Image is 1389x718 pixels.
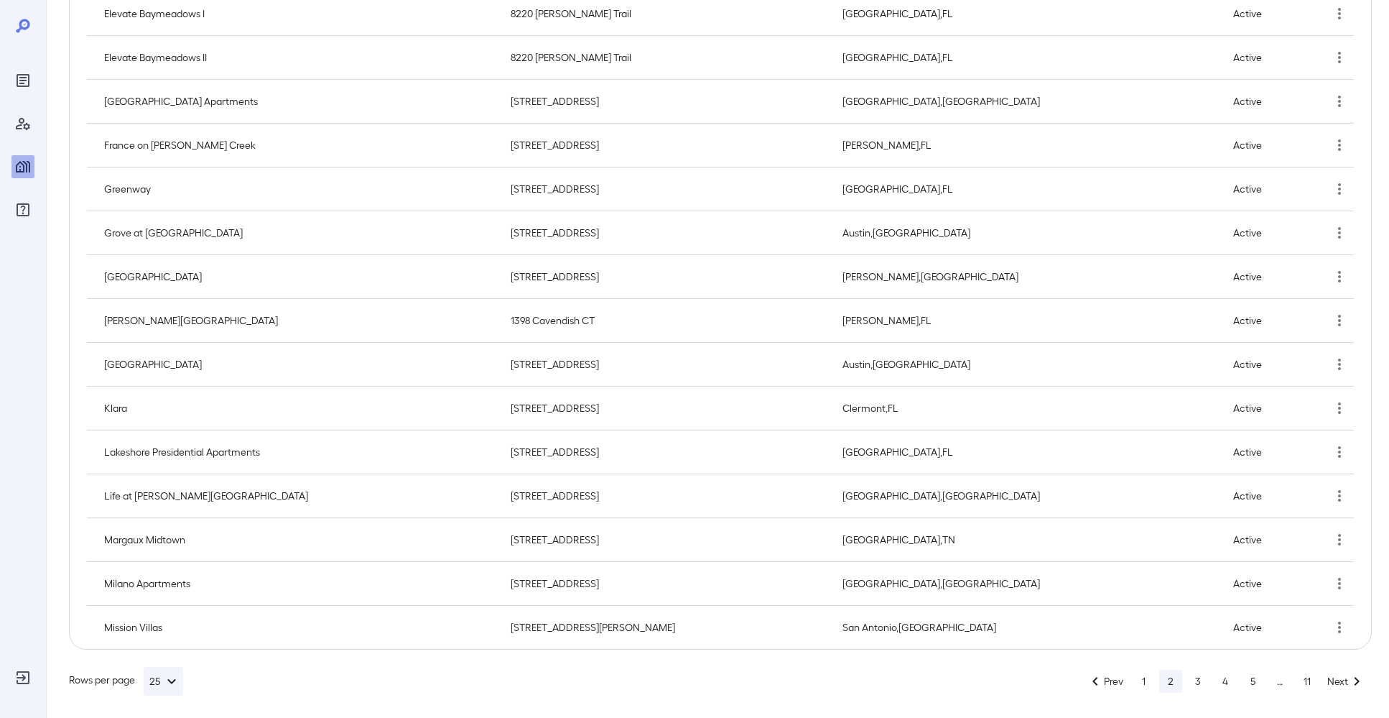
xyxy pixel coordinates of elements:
p: [GEOGRAPHIC_DATA] , FL [842,445,1210,459]
p: France on [PERSON_NAME] Creek [104,138,488,152]
p: Active [1233,533,1302,547]
p: Grove at [GEOGRAPHIC_DATA] [104,226,488,240]
p: [GEOGRAPHIC_DATA] , FL [842,182,1210,196]
p: Active [1233,138,1302,152]
button: 25 [144,667,183,696]
p: Clermont , FL [842,401,1210,415]
button: Go to next page [1323,670,1370,693]
div: Log Out [11,666,34,689]
div: Manage Properties [11,155,34,178]
div: FAQ [11,198,34,221]
button: Go to page 4 [1214,670,1237,693]
p: [GEOGRAPHIC_DATA] , [GEOGRAPHIC_DATA] [842,576,1210,591]
div: Manage Users [11,112,34,135]
p: Active [1233,270,1302,284]
p: Austin , [GEOGRAPHIC_DATA] [842,357,1210,372]
p: [GEOGRAPHIC_DATA] , TN [842,533,1210,547]
p: Active [1233,50,1302,65]
p: Elevate Baymeadows II [104,50,488,65]
p: [STREET_ADDRESS] [511,357,819,372]
p: Active [1233,313,1302,328]
p: [PERSON_NAME] , FL [842,313,1210,328]
nav: pagination navigation [1080,670,1372,693]
p: [STREET_ADDRESS] [511,138,819,152]
p: 1398 Cavendish CT [511,313,819,328]
p: Milano Apartments [104,576,488,591]
p: Klara [104,401,488,415]
p: Active [1233,401,1302,415]
button: Go to page 1 [1132,670,1155,693]
div: Rows per page [69,667,183,696]
p: [PERSON_NAME] , FL [842,138,1210,152]
p: [STREET_ADDRESS] [511,94,819,109]
p: San Antonio , [GEOGRAPHIC_DATA] [842,620,1210,635]
p: [STREET_ADDRESS] [511,182,819,196]
p: [STREET_ADDRESS] [511,401,819,415]
p: [GEOGRAPHIC_DATA] [104,270,488,284]
p: [GEOGRAPHIC_DATA] [104,357,488,372]
button: page 2 [1159,670,1182,693]
p: [STREET_ADDRESS] [511,270,819,284]
p: 8220 [PERSON_NAME] Trail [511,6,819,21]
p: Greenway [104,182,488,196]
p: [STREET_ADDRESS] [511,226,819,240]
button: Go to page 5 [1241,670,1264,693]
p: 8220 [PERSON_NAME] Trail [511,50,819,65]
p: Active [1233,226,1302,240]
p: [GEOGRAPHIC_DATA] Apartments [104,94,488,109]
p: Mission Villas [104,620,488,635]
p: [GEOGRAPHIC_DATA] , [GEOGRAPHIC_DATA] [842,489,1210,503]
p: Active [1233,357,1302,372]
button: Go to page 3 [1186,670,1209,693]
p: [PERSON_NAME] , [GEOGRAPHIC_DATA] [842,270,1210,284]
p: Austin , [GEOGRAPHIC_DATA] [842,226,1210,240]
p: [STREET_ADDRESS] [511,445,819,459]
div: Reports [11,69,34,92]
p: Lakeshore Presidential Apartments [104,445,488,459]
div: … [1268,674,1291,689]
p: [STREET_ADDRESS] [511,489,819,503]
p: [STREET_ADDRESS] [511,533,819,547]
p: Active [1233,94,1302,109]
p: Life at [PERSON_NAME][GEOGRAPHIC_DATA] [104,489,488,503]
button: Go to page 11 [1296,670,1319,693]
p: Active [1233,6,1302,21]
p: Active [1233,620,1302,635]
p: [STREET_ADDRESS] [511,576,819,591]
p: Active [1233,182,1302,196]
p: [GEOGRAPHIC_DATA] , FL [842,50,1210,65]
p: Active [1233,489,1302,503]
p: Active [1233,445,1302,459]
p: Margaux Midtown [104,533,488,547]
button: Go to previous page [1082,670,1128,693]
p: Elevate Baymeadows I [104,6,488,21]
p: [GEOGRAPHIC_DATA] , FL [842,6,1210,21]
p: [PERSON_NAME][GEOGRAPHIC_DATA] [104,313,488,328]
p: [STREET_ADDRESS][PERSON_NAME] [511,620,819,635]
p: [GEOGRAPHIC_DATA] , [GEOGRAPHIC_DATA] [842,94,1210,109]
p: Active [1233,576,1302,591]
